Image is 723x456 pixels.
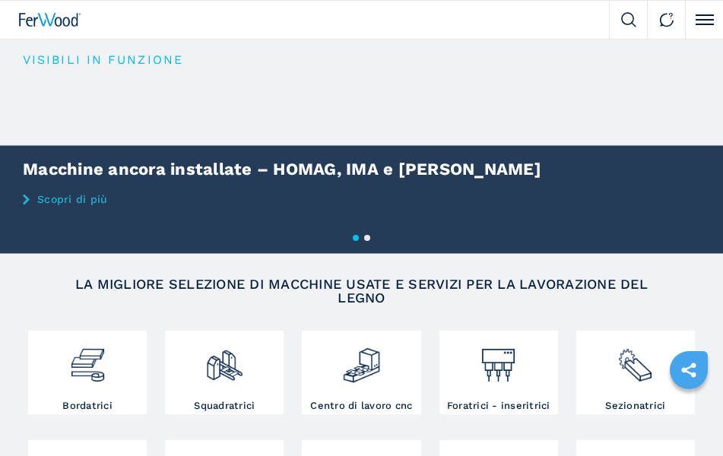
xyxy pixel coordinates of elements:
[439,331,558,414] a: Foratrici - inseritrici
[353,235,359,241] button: 1
[19,13,81,27] img: Ferwood
[605,401,665,410] h3: Sezionatrici
[685,1,723,39] button: Click to toggle menu
[479,334,518,385] img: foratrici_inseritrici_2.png
[28,331,147,414] a: Bordatrici
[165,331,284,414] a: Squadratrici
[576,331,695,414] a: Sezionatrici
[205,334,244,385] img: squadratrici_2.png
[616,334,655,385] img: sezionatrici_2.png
[194,401,255,410] h3: Squadratrici
[621,12,636,27] img: Search
[659,12,674,27] img: Contact us
[658,388,712,445] iframe: Chat
[342,334,381,385] img: centro_di_lavoro_cnc_2.png
[670,351,708,389] a: sharethis
[62,401,113,410] h3: Bordatrici
[302,331,420,414] a: Centro di lavoro cnc
[310,401,412,410] h3: Centro di lavoro cnc
[447,401,550,410] h3: Foratrici - inseritrici
[68,334,107,385] img: bordatrici_1.png
[53,277,670,305] h2: LA MIGLIORE SELEZIONE DI MACCHINE USATE E SERVIZI PER LA LAVORAZIONE DEL LEGNO
[364,235,370,241] button: 2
